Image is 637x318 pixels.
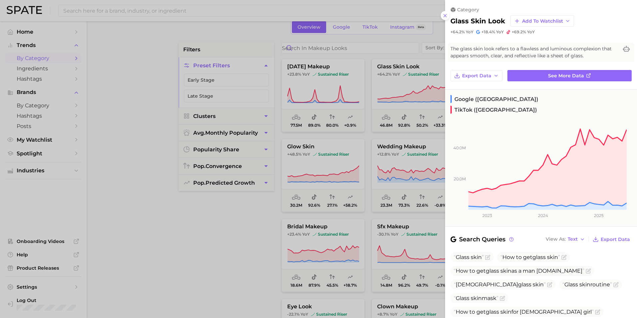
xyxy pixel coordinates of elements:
span: skin [579,281,590,288]
span: +18.4% [481,29,495,34]
tspan: 2024 [538,213,548,218]
span: +64.2% [450,29,465,34]
span: routine [562,281,612,288]
a: See more data [507,70,632,81]
span: skin [547,254,558,260]
span: glass [486,268,499,274]
span: Export Data [601,237,630,242]
span: +69.2% [512,29,526,34]
span: mask [454,295,498,301]
button: Flag as miscategorized or irrelevant [500,296,505,301]
button: View AsText [544,235,587,244]
span: skin [471,254,482,260]
button: Flag as miscategorized or irrelevant [613,282,619,287]
span: YoY [466,29,473,35]
button: Flag as miscategorized or irrelevant [586,268,591,274]
span: glass [532,254,546,260]
button: Flag as miscategorized or irrelevant [595,309,600,315]
span: Google ([GEOGRAPHIC_DATA]) [450,95,538,103]
span: Glass [564,281,578,288]
span: skin [471,295,482,301]
span: YoY [496,29,504,35]
span: How to get [500,254,560,260]
span: category [457,7,479,13]
span: glass [486,309,499,315]
span: skin [500,268,511,274]
button: Flag as miscategorized or irrelevant [547,282,552,287]
span: skin [533,281,544,288]
span: TikTok ([GEOGRAPHIC_DATA]) [450,106,537,114]
button: Flag as miscategorized or irrelevant [561,255,567,260]
tspan: 2023 [482,213,492,218]
span: See more data [548,73,584,79]
button: Flag as miscategorized or irrelevant [485,255,490,260]
span: How to get as a man [DOMAIN_NAME] [454,268,584,274]
span: glass [518,281,531,288]
button: Export Data [591,235,632,244]
span: Text [568,237,578,241]
span: How to get for [DEMOGRAPHIC_DATA] girl [454,309,594,315]
span: YoY [527,29,535,35]
tspan: 2025 [594,213,604,218]
span: Export Data [462,73,491,79]
span: Glass [456,295,469,301]
button: Add to Watchlist [510,15,574,27]
span: skin [500,309,511,315]
span: Glass [456,254,469,260]
span: [DEMOGRAPHIC_DATA] [454,281,546,288]
button: Export Data [450,70,502,81]
span: The glass skin look refers to a flawless and luminous complexion that appears smooth, clear, and ... [450,45,618,59]
span: Search Queries [450,235,515,244]
h2: glass skin look [450,17,505,25]
span: Add to Watchlist [522,18,563,24]
span: View As [546,237,566,241]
